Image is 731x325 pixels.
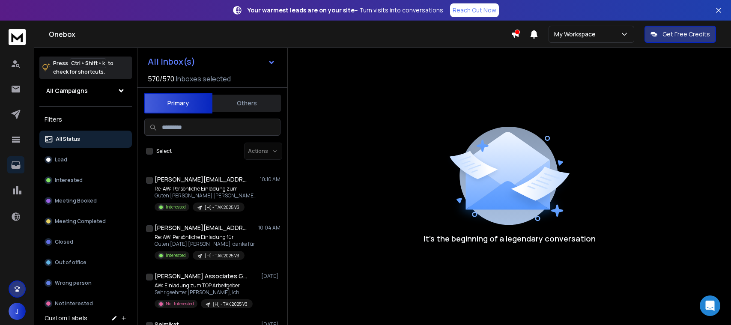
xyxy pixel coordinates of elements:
p: Lead [55,156,67,163]
button: Meeting Booked [39,192,132,209]
h1: Onebox [49,29,511,39]
button: Closed [39,233,132,250]
button: Not Interested [39,295,132,312]
p: Out of office [55,259,87,266]
p: Interested [55,177,83,184]
button: Get Free Credits [644,26,716,43]
h1: [PERSON_NAME] Associates GmbH [155,272,249,280]
h1: [PERSON_NAME][EMAIL_ADDRESS][DOMAIN_NAME] [155,175,249,184]
button: All Status [39,131,132,148]
p: Closed [55,239,73,245]
a: Reach Out Now [450,3,499,17]
h1: [PERSON_NAME][EMAIL_ADDRESS][DOMAIN_NAME] [155,224,249,232]
p: Guten [DATE] [PERSON_NAME], danke für [155,241,255,247]
p: AW: Einladung zum TOP Arbeitgeber [155,282,253,289]
img: logo [9,29,26,45]
p: – Turn visits into conversations [248,6,443,15]
p: Press to check for shortcuts. [53,59,113,76]
button: Primary [144,93,212,113]
label: Select [156,148,172,155]
h3: Inboxes selected [176,74,231,84]
button: Lead [39,151,132,168]
p: [DATE] [261,273,280,280]
p: 10:04 AM [258,224,280,231]
p: Not Interested [166,301,194,307]
p: Interested [166,204,186,210]
p: Interested [166,252,186,259]
span: 570 / 570 [148,74,174,84]
p: My Workspace [554,30,599,39]
button: J [9,303,26,320]
p: It’s the beginning of a legendary conversation [424,233,596,244]
h3: Custom Labels [45,314,87,322]
p: [H] - TAK 2025 V3 [205,204,239,211]
p: Guten [PERSON_NAME] [PERSON_NAME], danke für [155,192,257,199]
button: Meeting Completed [39,213,132,230]
h1: All Campaigns [46,86,88,95]
button: Others [212,94,281,113]
p: Get Free Credits [662,30,710,39]
button: All Inbox(s) [141,53,282,70]
h3: Filters [39,113,132,125]
p: Re: AW: Persönliche Einladung zum [155,185,257,192]
p: [H] - TAK 2025 V3 [213,301,248,307]
span: Ctrl + Shift + k [70,58,106,68]
p: 10:10 AM [260,176,280,183]
p: Reach Out Now [453,6,496,15]
div: Open Intercom Messenger [700,295,720,316]
p: All Status [56,136,80,143]
p: [H] - TAK 2025 V3 [205,253,239,259]
p: Not Interested [55,300,93,307]
p: Sehr geehrter [PERSON_NAME], ich [155,289,253,296]
button: All Campaigns [39,82,132,99]
button: Wrong person [39,274,132,292]
p: Meeting Completed [55,218,106,225]
strong: Your warmest leads are on your site [248,6,355,14]
p: Re: AW: Persönliche Einladung für [155,234,255,241]
button: Out of office [39,254,132,271]
p: Wrong person [55,280,92,286]
p: Meeting Booked [55,197,97,204]
button: Interested [39,172,132,189]
h1: All Inbox(s) [148,57,195,66]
